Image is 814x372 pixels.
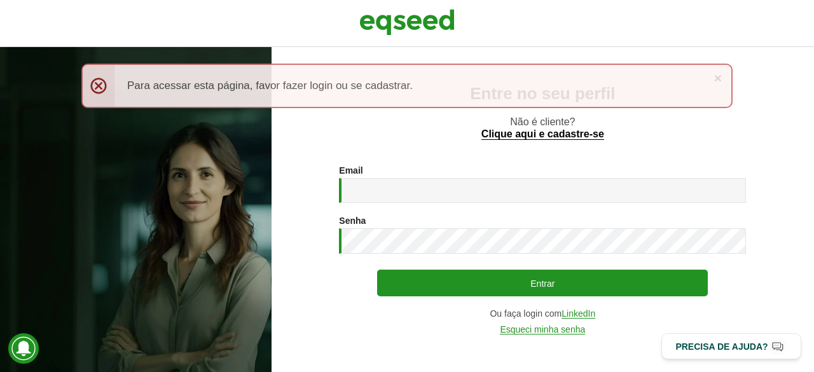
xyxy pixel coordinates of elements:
a: × [714,71,722,85]
button: Entrar [377,270,708,296]
div: Para acessar esta página, favor fazer login ou se cadastrar. [81,64,733,108]
img: EqSeed Logo [359,6,455,38]
div: Ou faça login com [339,309,746,319]
a: LinkedIn [562,309,595,319]
a: Esqueci minha senha [500,325,585,334]
p: Não é cliente? [297,116,789,140]
a: Clique aqui e cadastre-se [481,129,604,140]
label: Senha [339,216,366,225]
label: Email [339,166,362,175]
